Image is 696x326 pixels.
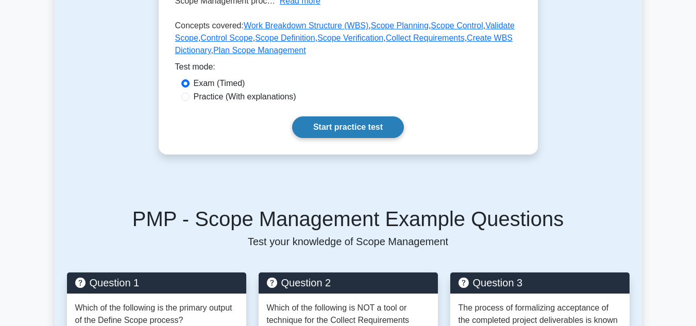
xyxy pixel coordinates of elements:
[386,33,465,42] a: Collect Requirements
[431,21,483,30] a: Scope Control
[255,33,315,42] a: Scope Definition
[292,116,404,138] a: Start practice test
[67,235,630,248] p: Test your knowledge of Scope Management
[317,33,383,42] a: Scope Verification
[194,91,296,103] label: Practice (With explanations)
[267,277,430,289] h5: Question 2
[175,20,521,61] p: Concepts covered: , , , , , , , , ,
[244,21,368,30] a: Work Breakdown Structure (WBS)
[175,61,521,77] div: Test mode:
[459,277,621,289] h5: Question 3
[200,33,252,42] a: Control Scope
[67,207,630,231] h5: PMP - Scope Management Example Questions
[75,277,238,289] h5: Question 1
[213,46,306,55] a: Plan Scope Management
[194,77,245,90] label: Exam (Timed)
[371,21,429,30] a: Scope Planning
